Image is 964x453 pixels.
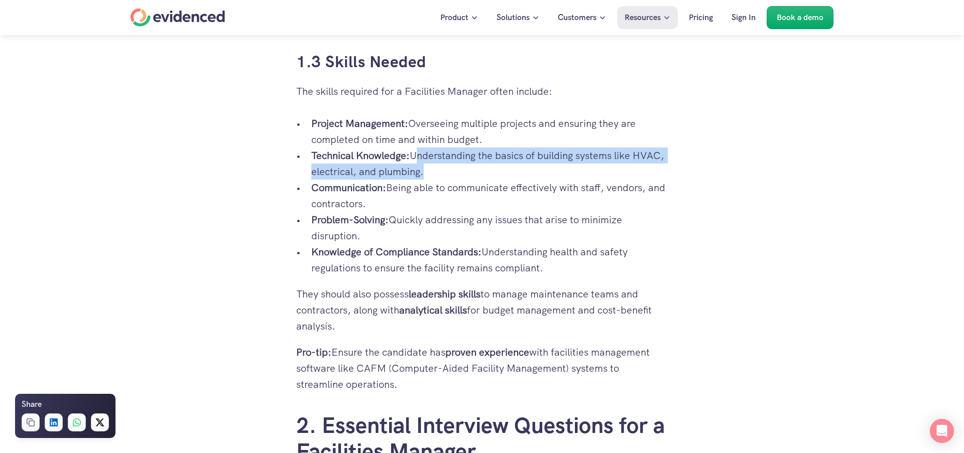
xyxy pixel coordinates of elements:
a: Book a demo [767,6,833,29]
strong: Knowledge of Compliance Standards: [311,245,481,258]
p: Customers [558,11,596,24]
strong: Communication: [311,181,386,194]
strong: Problem-Solving: [311,213,389,226]
p: They should also possess to manage maintenance teams and contractors, along with for budget manag... [296,286,668,334]
strong: analytical skills [399,304,467,317]
p: The skills required for a Facilities Manager often include: [296,83,668,99]
h6: Share [22,398,42,411]
div: Open Intercom Messenger [930,419,954,443]
a: Sign In [724,6,763,29]
strong: Pro-tip: [296,346,331,359]
p: Product [440,11,468,24]
a: Pricing [681,6,720,29]
p: Understanding health and safety regulations to ensure the facility remains compliant. [311,244,668,276]
strong: leadership skills [409,287,480,300]
p: Book a demo [777,11,823,24]
p: Being able to communicate effectively with staff, vendors, and contractors. [311,180,668,212]
p: Ensure the candidate has with facilities management software like CAFM (Computer-Aided Facility M... [296,344,668,392]
strong: Project Management: [311,117,408,130]
p: Overseeing multiple projects and ensuring they are completed on time and within budget. [311,115,668,147]
p: Pricing [689,11,713,24]
p: Resources [625,11,661,24]
a: Home [131,9,225,27]
strong: Technical Knowledge: [311,149,410,162]
p: Solutions [497,11,530,24]
p: Quickly addressing any issues that arise to minimize disruption. [311,212,668,244]
strong: proven experience [445,346,529,359]
p: Understanding the basics of building systems like HVAC, electrical, and plumbing. [311,147,668,180]
p: Sign In [732,11,756,24]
